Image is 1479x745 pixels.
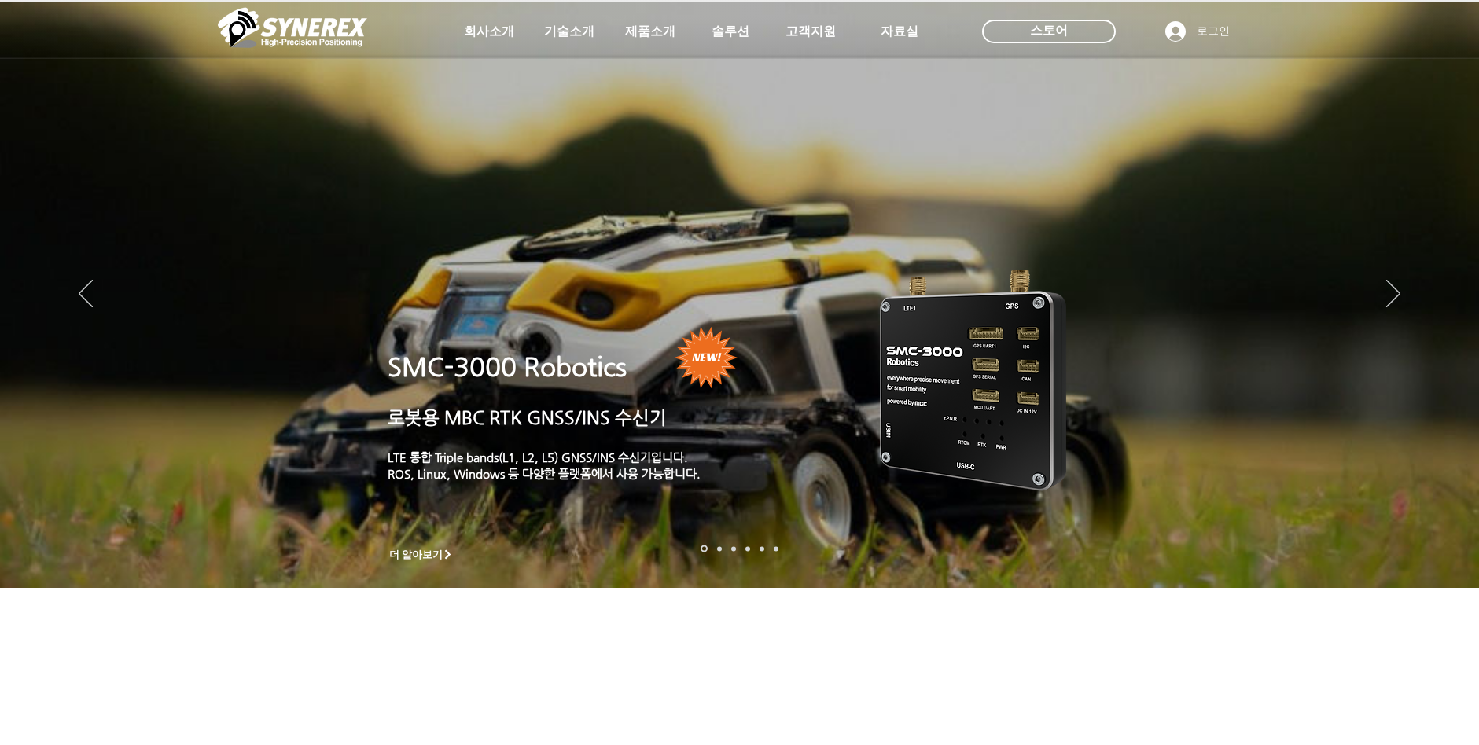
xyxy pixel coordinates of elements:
[858,246,1090,509] img: KakaoTalk_20241224_155801212.png
[731,546,736,551] a: 측량 IoT
[696,545,783,552] nav: 슬라이드
[717,546,722,551] a: 드론 8 - SMC 2000
[1386,280,1400,310] button: 다음
[691,16,770,47] a: 솔루션
[544,24,594,40] span: 기술소개
[760,546,764,551] a: 로봇
[745,546,750,551] a: 자율주행
[881,24,918,40] span: 자료실
[388,467,701,480] a: ROS, Linux, Windows 등 다양한 플랫폼에서 사용 가능합니다.
[388,407,667,428] a: 로봇용 MBC RTK GNSS/INS 수신기
[771,16,850,47] a: 고객지원
[785,24,836,40] span: 고객지원
[530,16,609,47] a: 기술소개
[1191,24,1235,39] span: 로그인
[611,16,690,47] a: 제품소개
[382,545,461,564] a: 더 알아보기
[450,16,528,47] a: 회사소개
[982,20,1116,43] div: 스토어
[79,280,93,310] button: 이전
[1154,17,1241,46] button: 로그인
[774,546,778,551] a: 정밀농업
[389,548,443,562] span: 더 알아보기
[712,24,749,40] span: 솔루션
[1030,22,1068,39] span: 스토어
[701,545,708,552] a: 로봇- SMC 2000
[388,352,627,382] a: SMC-3000 Robotics
[625,24,675,40] span: 제품소개
[388,450,688,464] a: LTE 통합 Triple bands(L1, L2, L5) GNSS/INS 수신기입니다.
[218,4,367,51] img: 씨너렉스_White_simbol_대지 1.png
[464,24,514,40] span: 회사소개
[860,16,939,47] a: 자료실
